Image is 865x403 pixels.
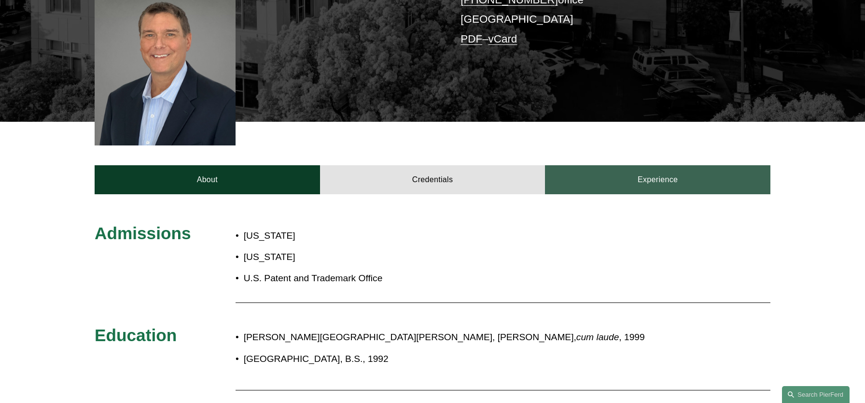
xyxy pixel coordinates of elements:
p: [PERSON_NAME][GEOGRAPHIC_DATA][PERSON_NAME], [PERSON_NAME], , 1999 [244,329,686,346]
p: U.S. Patent and Trademark Office [244,270,489,287]
a: vCard [488,33,517,45]
a: Experience [545,165,770,194]
a: Search this site [782,386,850,403]
p: [US_STATE] [244,249,489,266]
a: About [95,165,320,194]
span: Admissions [95,224,191,243]
p: [US_STATE] [244,228,489,245]
a: Credentials [320,165,545,194]
a: PDF [460,33,482,45]
span: Education [95,326,177,345]
em: cum laude [576,332,619,342]
p: [GEOGRAPHIC_DATA], B.S., 1992 [244,351,686,368]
